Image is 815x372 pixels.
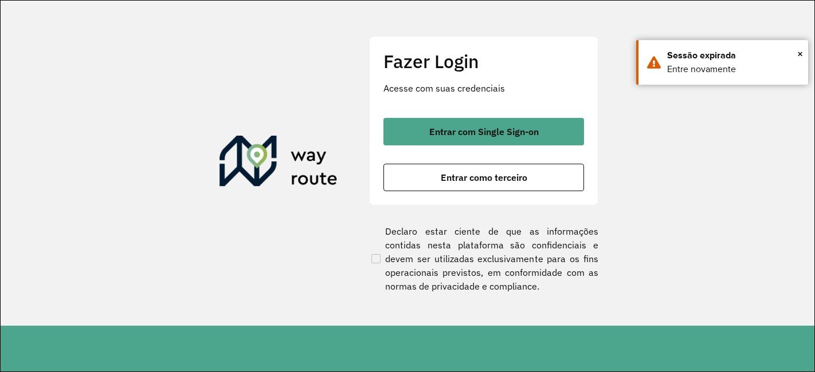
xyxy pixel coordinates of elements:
[667,49,800,62] div: Sessão expirada
[369,224,598,293] label: Declaro estar ciente de que as informações contidas nesta plataforma são confidenciais e devem se...
[220,136,338,191] img: Roteirizador AmbevTech
[383,118,584,145] button: button
[441,173,527,182] span: Entrar como terceiro
[383,81,584,95] p: Acesse com suas credenciais
[797,45,803,62] span: ×
[797,45,803,62] button: Close
[667,62,800,76] div: Entre novamente
[383,50,584,72] h2: Fazer Login
[383,164,584,191] button: button
[429,127,539,136] span: Entrar com Single Sign-on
